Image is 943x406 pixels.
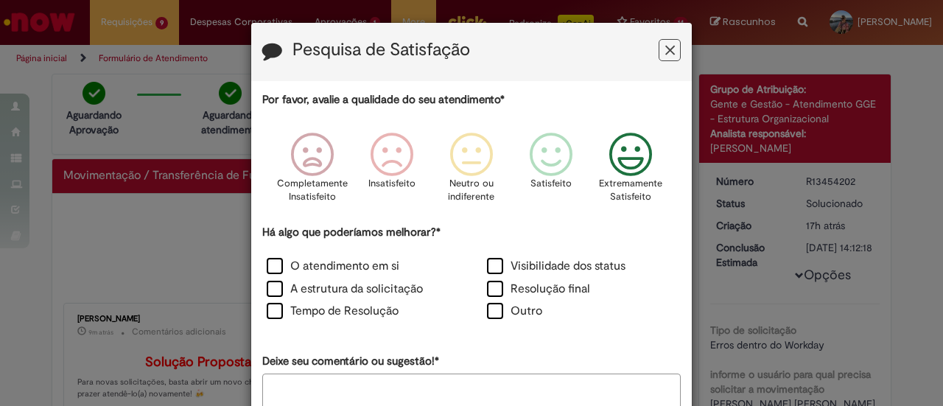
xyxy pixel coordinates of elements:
label: Por favor, avalie a qualidade do seu atendimento* [262,92,505,108]
div: Neutro ou indiferente [434,122,509,223]
p: Neutro ou indiferente [445,177,498,204]
label: Pesquisa de Satisfação [292,41,470,60]
label: Visibilidade dos status [487,258,625,275]
label: Tempo de Resolução [267,303,399,320]
p: Insatisfeito [368,177,416,191]
div: Há algo que poderíamos melhorar?* [262,225,681,324]
label: Deixe seu comentário ou sugestão!* [262,354,439,369]
div: Insatisfeito [354,122,430,223]
p: Extremamente Satisfeito [599,177,662,204]
p: Completamente Insatisfeito [277,177,348,204]
div: Completamente Insatisfeito [274,122,349,223]
label: A estrutura da solicitação [267,281,423,298]
div: Extremamente Satisfeito [593,122,668,223]
label: Outro [487,303,542,320]
div: Satisfeito [513,122,589,223]
label: O atendimento em si [267,258,399,275]
p: Satisfeito [530,177,572,191]
label: Resolução final [487,281,590,298]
